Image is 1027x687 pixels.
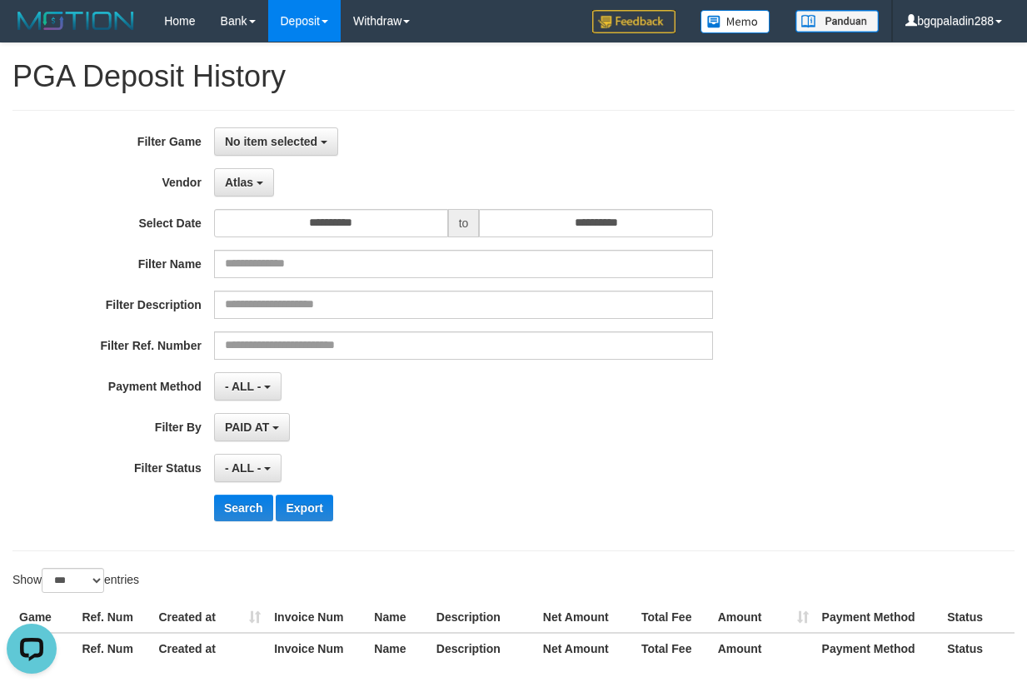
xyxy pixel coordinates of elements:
button: - ALL - [214,454,282,482]
th: Name [367,602,429,633]
button: Open LiveChat chat widget [7,7,57,57]
th: Game [12,602,75,633]
th: Description [430,633,536,664]
span: Atlas [225,176,253,189]
th: Amount [711,633,815,664]
th: Status [940,602,1015,633]
h1: PGA Deposit History [12,60,1015,93]
label: Show entries [12,568,139,593]
th: Name [367,633,429,664]
th: Ref. Num [75,633,152,664]
span: PAID AT [225,421,269,434]
th: Total Fee [635,602,711,633]
th: Ref. Num [75,602,152,633]
button: No item selected [214,127,338,156]
img: Button%20Memo.svg [700,10,770,33]
th: Description [430,602,536,633]
th: Created at [152,633,267,664]
button: PAID AT [214,413,290,441]
span: - ALL - [225,380,262,393]
th: Created at [152,602,267,633]
button: - ALL - [214,372,282,401]
th: Invoice Num [267,633,367,664]
th: Net Amount [536,602,635,633]
span: to [448,209,480,237]
img: MOTION_logo.png [12,8,139,33]
img: Feedback.jpg [592,10,676,33]
button: Export [276,495,332,521]
img: panduan.png [795,10,879,32]
th: Net Amount [536,633,635,664]
th: Payment Method [815,633,941,664]
button: Search [214,495,273,521]
th: Payment Method [815,602,941,633]
span: No item selected [225,135,317,148]
th: Invoice Num [267,602,367,633]
th: Status [940,633,1015,664]
th: Amount [711,602,815,633]
button: Atlas [214,168,274,197]
select: Showentries [42,568,104,593]
span: - ALL - [225,461,262,475]
th: Total Fee [635,633,711,664]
